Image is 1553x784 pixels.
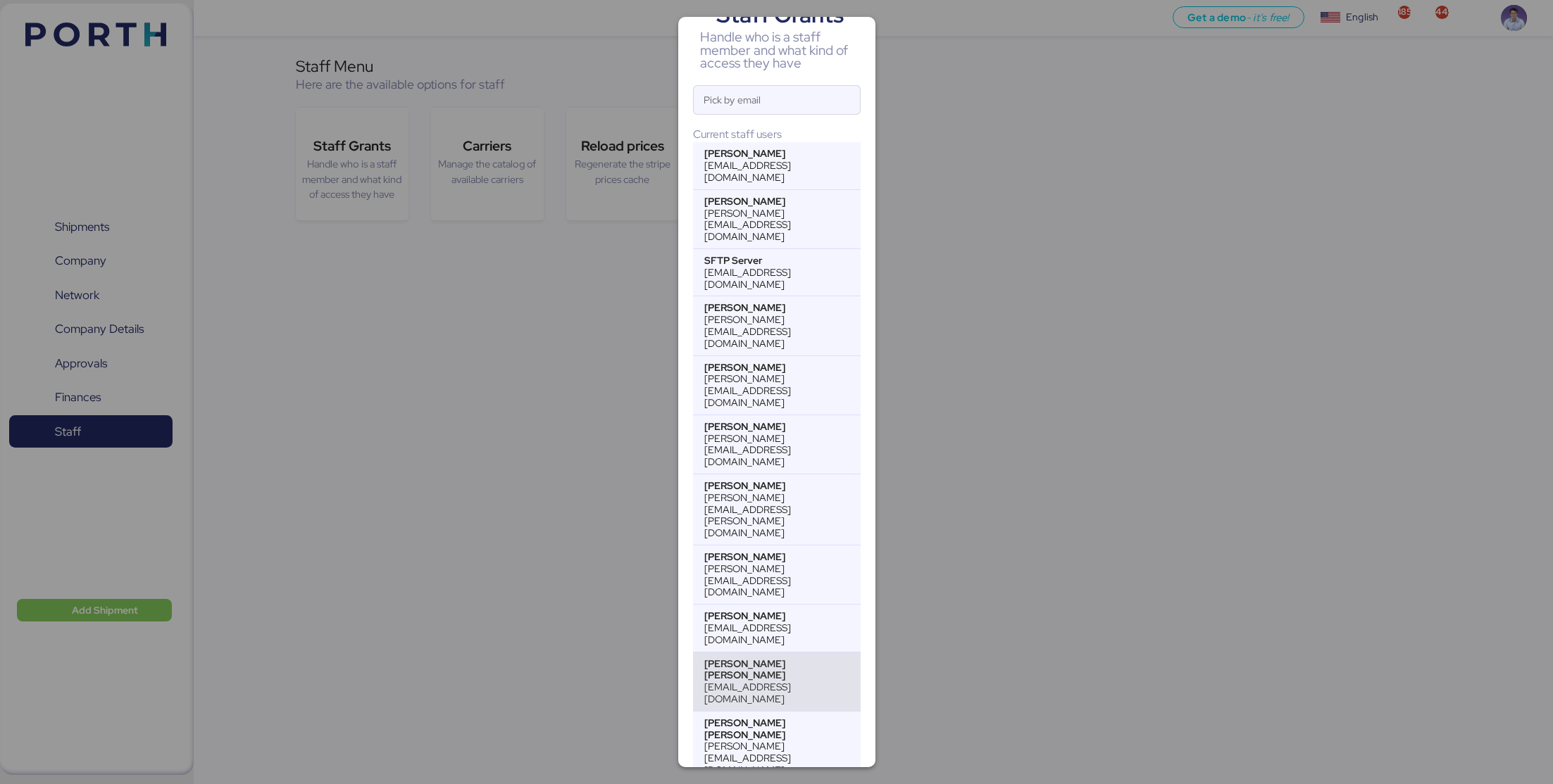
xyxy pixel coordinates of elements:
div: [PERSON_NAME][EMAIL_ADDRESS][DOMAIN_NAME] [704,740,849,776]
input: Pick by email [694,86,860,114]
div: [PERSON_NAME] [704,196,849,208]
div: [PERSON_NAME][EMAIL_ADDRESS][DOMAIN_NAME] [704,208,849,243]
div: [PERSON_NAME] [704,148,849,160]
div: [EMAIL_ADDRESS][DOMAIN_NAME] [704,622,849,646]
div: [PERSON_NAME] [704,362,849,374]
div: [PERSON_NAME][EMAIL_ADDRESS][DOMAIN_NAME] [704,314,849,349]
div: Handle who is a staff member and what kind of access they have [700,31,861,71]
div: SFTP Server [704,255,849,267]
div: [PERSON_NAME][EMAIL_ADDRESS][DOMAIN_NAME] [704,563,849,598]
div: [PERSON_NAME] [PERSON_NAME] [704,658,849,682]
div: [PERSON_NAME] [704,610,849,622]
div: [EMAIL_ADDRESS][DOMAIN_NAME] [704,681,849,705]
div: Current staff users [693,126,861,142]
div: [EMAIL_ADDRESS][DOMAIN_NAME] [704,267,849,291]
div: [EMAIL_ADDRESS][DOMAIN_NAME] [704,160,849,184]
div: [PERSON_NAME][EMAIL_ADDRESS][PERSON_NAME][DOMAIN_NAME] [704,492,849,539]
div: [PERSON_NAME][EMAIL_ADDRESS][DOMAIN_NAME] [704,433,849,468]
div: [PERSON_NAME] [704,551,849,563]
div: Staff Grants [700,6,861,24]
div: [PERSON_NAME] [704,302,849,314]
div: [PERSON_NAME] [704,421,849,433]
div: [PERSON_NAME][EMAIL_ADDRESS][DOMAIN_NAME] [704,373,849,408]
div: [PERSON_NAME] [PERSON_NAME] [704,717,849,741]
div: [PERSON_NAME] [704,480,849,492]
